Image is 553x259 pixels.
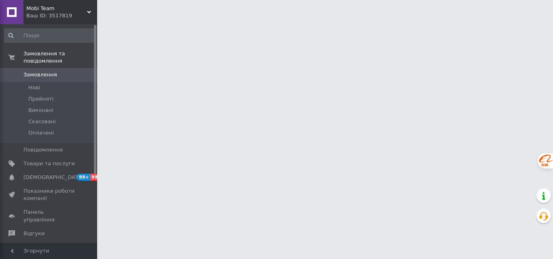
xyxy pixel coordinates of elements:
[23,208,75,223] span: Панель управління
[23,174,83,181] span: [DEMOGRAPHIC_DATA]
[77,174,90,181] span: 99+
[23,160,75,167] span: Товари та послуги
[23,71,57,78] span: Замовлення
[28,95,53,103] span: Прийняті
[26,12,97,19] div: Ваш ID: 3517819
[4,28,96,43] input: Пошук
[28,118,56,125] span: Скасовані
[90,174,104,181] span: 99+
[23,187,75,202] span: Показники роботи компанії
[28,129,54,137] span: Оплачені
[23,146,63,154] span: Повідомлення
[23,230,45,237] span: Відгуки
[23,50,97,65] span: Замовлення та повідомлення
[28,107,53,114] span: Виконані
[26,5,87,12] span: Mobi Team
[28,84,40,91] span: Нові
